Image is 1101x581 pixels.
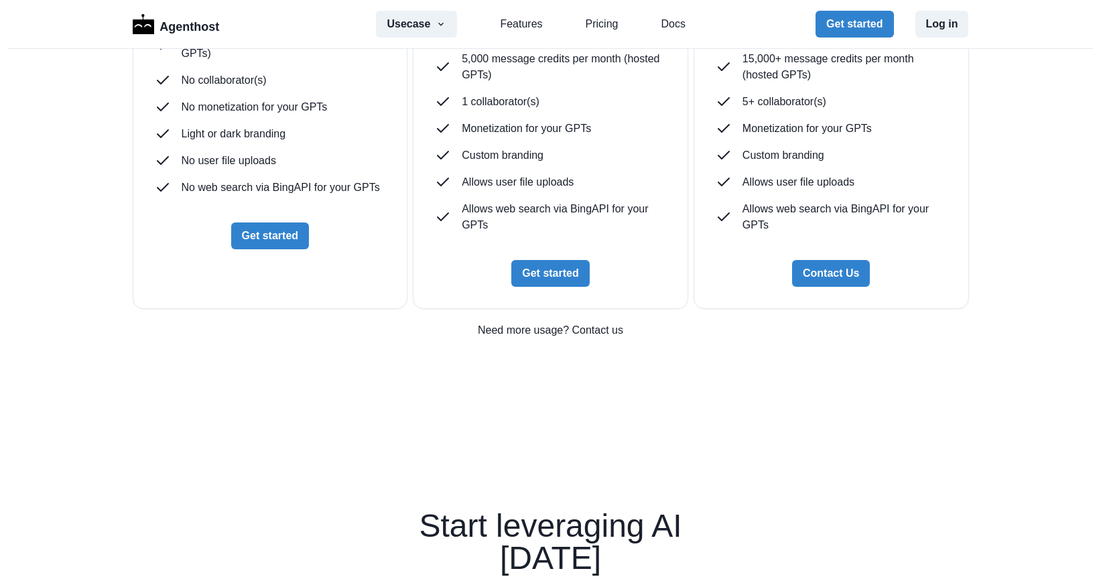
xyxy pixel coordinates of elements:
[231,222,309,249] button: Get started
[182,99,328,115] p: No monetization for your GPTs
[915,11,969,38] button: Log in
[462,174,574,190] p: Allows user file uploads
[742,174,854,190] p: Allows user file uploads
[182,153,276,169] p: No user file uploads
[742,201,947,233] p: Allows web search via BingAPI for your GPTs
[500,16,542,32] a: Features
[159,13,219,36] p: Agenthost
[133,322,969,338] a: Need more usage? Contact us
[511,260,589,287] button: Get started
[182,126,286,142] p: Light or dark branding
[376,11,457,38] button: Usecase
[462,147,543,164] p: Custom branding
[462,94,539,110] p: 1 collaborator(s)
[742,147,824,164] p: Custom branding
[182,72,267,88] p: No collaborator(s)
[462,201,666,233] p: Allows web search via BingAPI for your GPTs
[435,260,666,287] a: Get started
[462,51,666,83] p: 5,000 message credits per month (hosted GPTs)
[133,13,220,36] a: LogoAgenthost
[716,260,947,287] a: Contact Us
[742,94,826,110] p: 5+ collaborator(s)
[742,51,947,83] p: 15,000+ message credits per month (hosted GPTs)
[383,510,719,574] h2: Start leveraging AI [DATE]
[816,11,893,38] button: Get started
[742,121,872,137] p: Monetization for your GPTs
[661,16,685,32] a: Docs
[792,260,870,287] button: Contact Us
[586,16,619,32] a: Pricing
[182,180,380,196] p: No web search via BingAPI for your GPTs
[133,14,155,34] img: Logo
[462,121,591,137] p: Monetization for your GPTs
[155,222,386,249] a: Get started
